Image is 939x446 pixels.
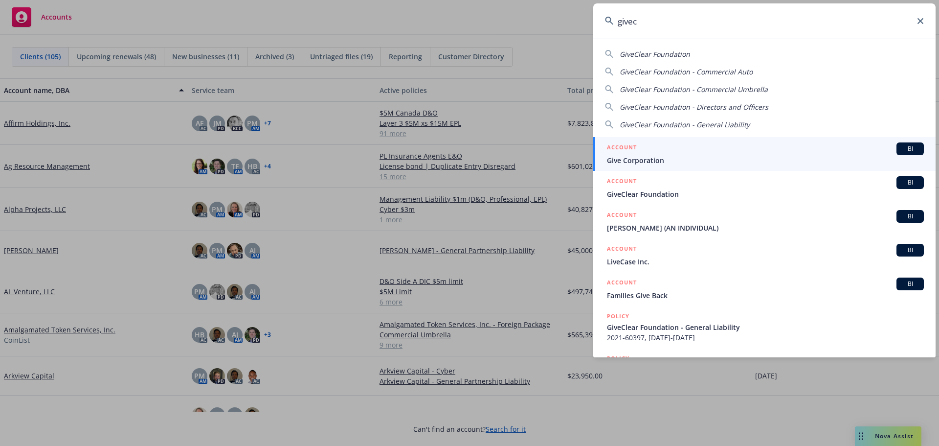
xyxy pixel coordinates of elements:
[607,176,637,188] h5: ACCOUNT
[607,189,924,199] span: GiveClear Foundation
[607,332,924,343] span: 2021-60397, [DATE]-[DATE]
[620,85,768,94] span: GiveClear Foundation - Commercial Umbrella
[900,212,920,221] span: BI
[900,144,920,153] span: BI
[900,178,920,187] span: BI
[620,67,753,76] span: GiveClear Foundation - Commercial Auto
[593,348,936,390] a: POLICY
[607,223,924,233] span: [PERSON_NAME] (AN INDIVIDUAL)
[900,246,920,255] span: BI
[593,238,936,272] a: ACCOUNTBILiveCase Inc.
[607,257,924,267] span: LiveCase Inc.
[607,244,637,256] h5: ACCOUNT
[593,205,936,238] a: ACCOUNTBI[PERSON_NAME] (AN INDIVIDUAL)
[607,142,637,154] h5: ACCOUNT
[620,120,750,129] span: GiveClear Foundation - General Liability
[620,102,768,112] span: GiveClear Foundation - Directors and Officers
[607,353,629,363] h5: POLICY
[607,311,629,321] h5: POLICY
[607,278,637,289] h5: ACCOUNT
[607,322,924,332] span: GiveClear Foundation - General Liability
[607,210,637,222] h5: ACCOUNT
[593,137,936,171] a: ACCOUNTBIGive Corporation
[900,280,920,288] span: BI
[593,3,936,39] input: Search...
[593,171,936,205] a: ACCOUNTBIGiveClear Foundation
[607,290,924,301] span: Families Give Back
[593,306,936,348] a: POLICYGiveClear Foundation - General Liability2021-60397, [DATE]-[DATE]
[620,49,690,59] span: GiveClear Foundation
[607,155,924,165] span: Give Corporation
[593,272,936,306] a: ACCOUNTBIFamilies Give Back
